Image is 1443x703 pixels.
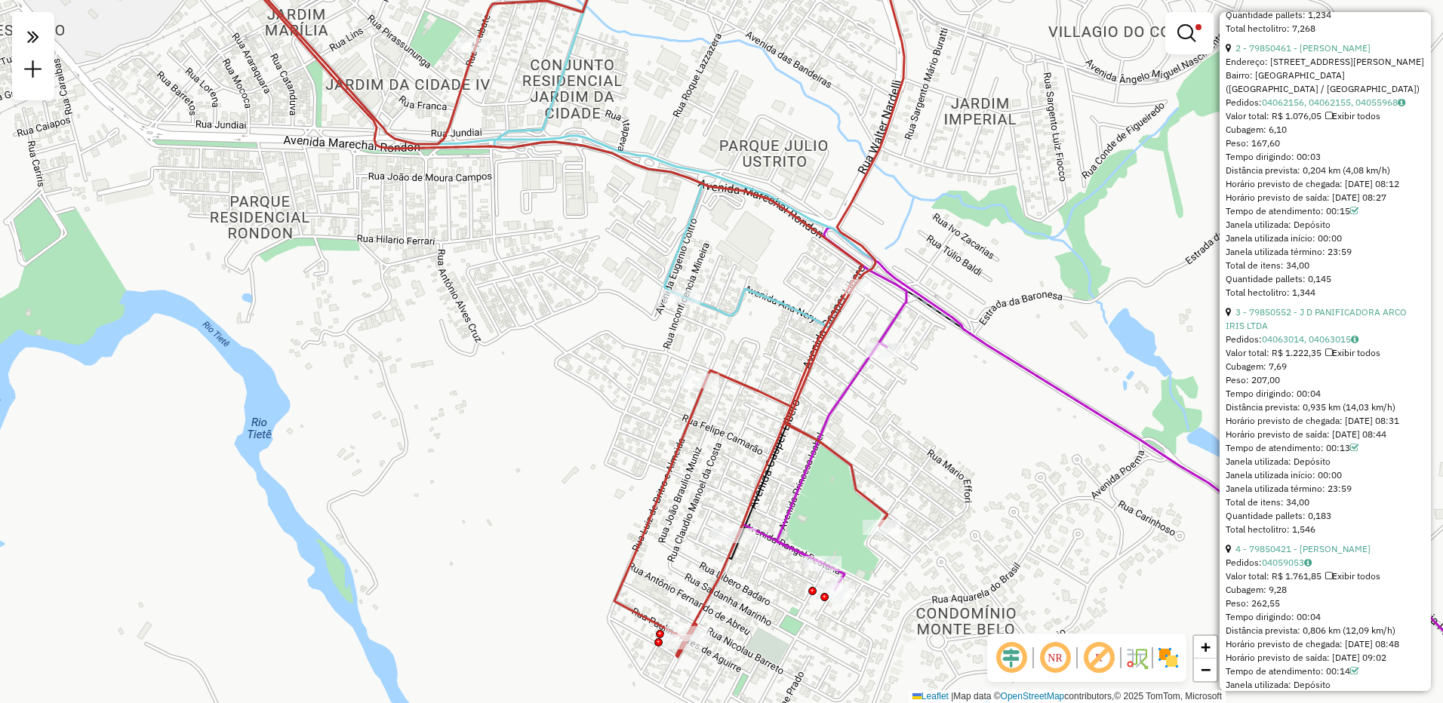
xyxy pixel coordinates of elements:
[1226,637,1425,651] div: Horário previsto de chegada: [DATE] 08:48
[1226,259,1425,272] div: Total de itens: 34,00
[1226,22,1425,35] div: Total hectolitro: 7,268
[1171,18,1208,48] a: Exibir filtros
[1262,557,1312,568] a: 04059053
[1226,428,1425,441] div: Horário previsto de saída: [DATE] 08:44
[1226,665,1425,678] div: Tempo de atendimento: 00:14
[1226,455,1425,468] div: Janela utilizada: Depósito
[1226,401,1425,414] div: Distância prevista: 0,935 km (14,03 km/h)
[1325,110,1380,121] span: Exibir todos
[1226,361,1287,372] span: Cubagem: 7,69
[1226,678,1425,692] div: Janela utilizada: Depósito
[1226,584,1287,595] span: Cubagem: 9,28
[1125,646,1149,670] img: Fluxo de ruas
[1226,651,1425,665] div: Horário previsto de saída: [DATE] 09:02
[1226,150,1425,164] div: Tempo dirigindo: 00:03
[1226,523,1425,536] div: Total hectolitro: 1,546
[1235,543,1371,554] a: 4 - 79850421 - [PERSON_NAME]
[1262,333,1358,345] a: 04063014, 04063015
[1351,335,1358,344] i: Observações
[993,640,1029,676] span: Ocultar deslocamento
[1037,640,1073,676] span: Ocultar NR
[1325,347,1380,358] span: Exibir todos
[1262,97,1405,108] a: 04062156, 04062155, 04055968
[1226,556,1425,569] div: Pedidos:
[1226,109,1425,123] div: Valor total: R$ 1.076,05
[1226,597,1280,609] span: Peso: 262,55
[1226,569,1425,583] div: Valor total: R$ 1.761,85
[1226,441,1425,455] div: Tempo de atendimento: 00:13
[1226,191,1425,204] div: Horário previsto de saída: [DATE] 08:27
[1304,558,1312,567] i: Observações
[1226,69,1425,96] div: Bairro: [GEOGRAPHIC_DATA] ([GEOGRAPHIC_DATA] / [GEOGRAPHIC_DATA])
[1226,286,1425,299] div: Total hectolitro: 1,344
[1398,98,1405,107] i: Observações
[1226,218,1425,232] div: Janela utilizada: Depósito
[1226,414,1425,428] div: Horário previsto de chegada: [DATE] 08:31
[1201,660,1211,679] span: −
[909,690,1226,703] div: Map data © contributors,© 2025 TomTom, Microsoft
[1156,646,1180,670] img: Exibir/Ocultar setores
[18,21,48,53] em: Clique aqui para maximizar o painel
[1226,509,1425,523] div: Quantidade pallets: 0,183
[1001,691,1065,701] a: OpenStreetMap
[1226,624,1425,637] div: Distância prevista: 0,806 km (12,09 km/h)
[1081,640,1117,676] span: Exibir rótulo
[912,691,949,701] a: Leaflet
[1226,468,1425,482] div: Janela utilizada início: 00:00
[1195,24,1201,30] span: Filtro Ativo
[1226,496,1425,509] div: Total de itens: 34,00
[18,54,48,88] a: Nova sessão e pesquisa
[1226,610,1425,624] div: Tempo dirigindo: 00:04
[1226,8,1425,22] div: Quantidade pallets: 1,234
[1226,55,1425,69] div: Endereço: [STREET_ADDRESS][PERSON_NAME]
[1226,164,1425,177] div: Distância prevista: 0,204 km (4,08 km/h)
[1325,570,1380,582] span: Exibir todos
[1226,306,1407,331] a: 3 - 79850552 - J D PANIFICADORA ARCO IRIS LTDA
[1350,205,1358,216] a: Com service time
[1226,482,1425,496] div: Janela utilizada término: 23:59
[1226,387,1425,401] div: Tempo dirigindo: 00:04
[951,691,953,701] span: |
[1194,636,1217,658] a: Zoom in
[1226,333,1425,346] div: Pedidos:
[1226,96,1425,109] div: Pedidos:
[1201,637,1211,656] span: +
[1226,346,1425,360] div: Valor total: R$ 1.222,35
[1226,177,1425,191] div: Horário previsto de chegada: [DATE] 08:12
[1226,374,1280,385] span: Peso: 207,00
[1226,137,1280,149] span: Peso: 167,60
[1226,272,1425,286] div: Quantidade pallets: 0,145
[1226,245,1425,259] div: Janela utilizada término: 23:59
[1226,204,1425,218] div: Tempo de atendimento: 00:15
[1235,42,1371,54] a: 2 - 79850461 - [PERSON_NAME]
[1350,442,1358,453] a: Com service time
[1194,658,1217,681] a: Zoom out
[1350,665,1358,677] a: Com service time
[1226,232,1425,245] div: Janela utilizada início: 00:00
[1226,124,1287,135] span: Cubagem: 6,10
